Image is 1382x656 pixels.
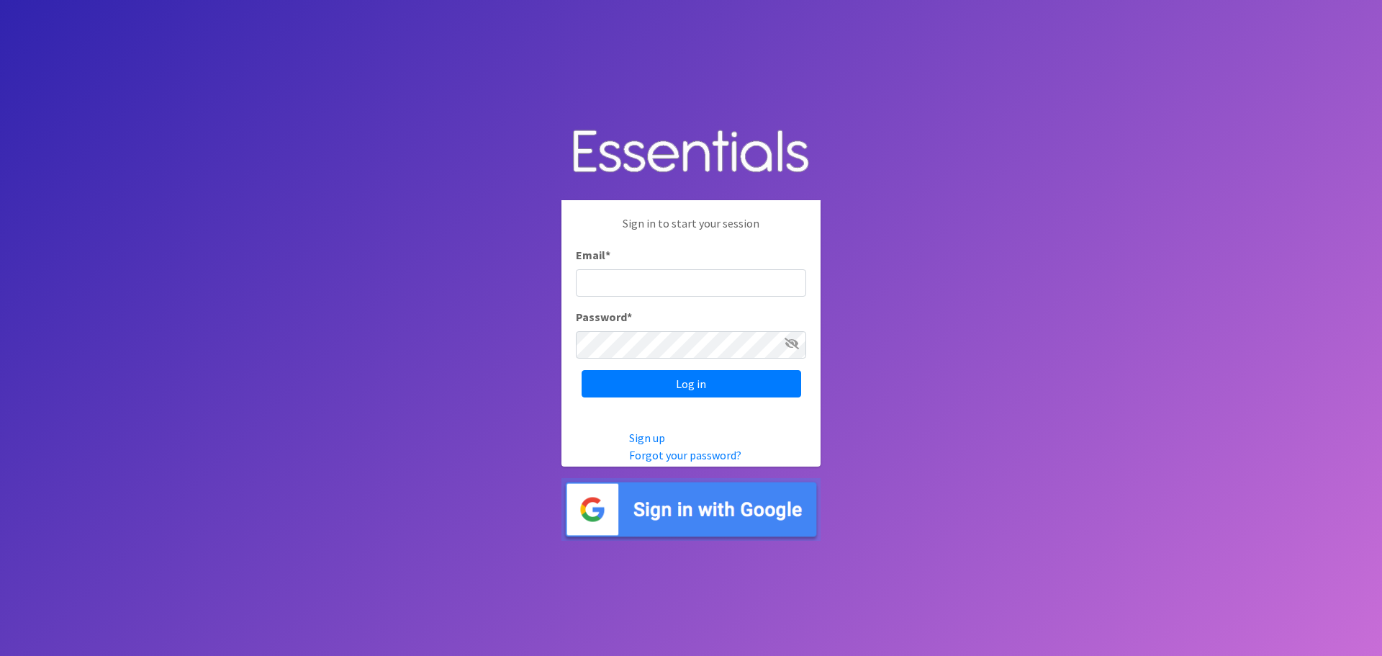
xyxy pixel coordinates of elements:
[576,215,806,246] p: Sign in to start your session
[576,308,632,325] label: Password
[629,448,741,462] a: Forgot your password?
[576,246,610,264] label: Email
[582,370,801,397] input: Log in
[605,248,610,262] abbr: required
[629,431,665,445] a: Sign up
[627,310,632,324] abbr: required
[561,478,821,541] img: Sign in with Google
[561,115,821,189] img: Human Essentials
